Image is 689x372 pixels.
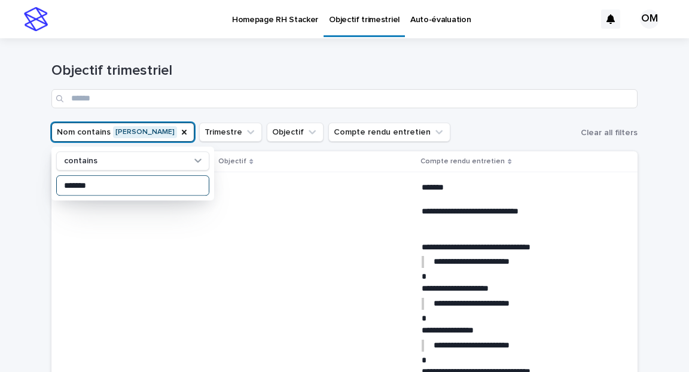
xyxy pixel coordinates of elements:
[51,89,638,108] input: Search
[576,124,638,142] button: Clear all filters
[581,129,638,137] span: Clear all filters
[640,10,659,29] div: OM
[328,123,450,142] button: Compte rendu entretien
[24,7,48,31] img: stacker-logo-s-only.png
[51,123,194,142] button: Nom
[218,155,246,168] p: Objectif
[64,156,97,166] p: contains
[199,123,262,142] button: Trimestre
[267,123,324,142] button: Objectif
[51,62,638,80] h1: Objectif trimestriel
[420,155,505,168] p: Compte rendu entretien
